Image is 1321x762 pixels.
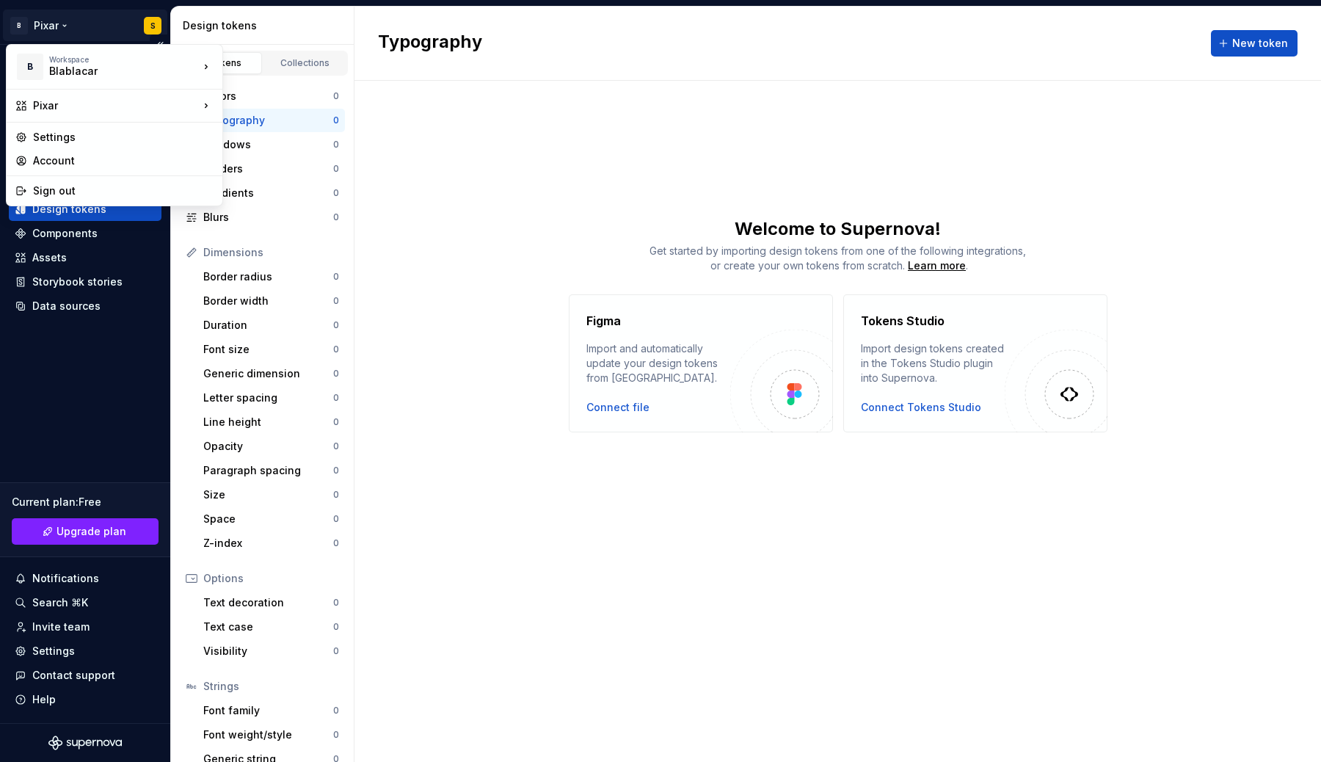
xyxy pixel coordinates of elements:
div: Pixar [33,98,199,113]
div: Workspace [49,55,199,64]
div: Blablacar [49,64,174,79]
div: B [17,54,43,80]
div: Sign out [33,184,214,198]
div: Account [33,153,214,168]
div: Settings [33,130,214,145]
